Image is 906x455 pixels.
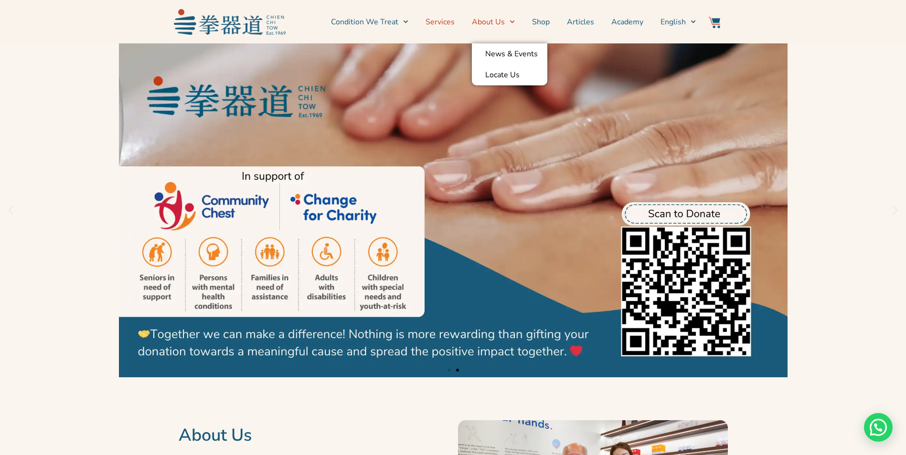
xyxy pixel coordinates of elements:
[567,10,594,34] a: Articles
[290,10,696,34] nav: Menu
[179,425,448,446] h2: About Us
[426,10,455,34] a: Services
[448,369,450,372] span: Go to slide 1
[532,10,550,34] a: Shop
[661,16,686,28] span: English
[709,17,720,28] img: Website Icon-03
[472,64,547,85] a: Locate Us
[611,10,643,34] a: Academy
[889,205,901,217] div: Next slide
[472,43,547,64] a: News & Events
[661,10,696,34] a: English
[5,205,17,217] div: Previous slide
[472,10,515,34] a: About Us
[331,10,408,34] a: Condition We Treat
[456,369,459,372] span: Go to slide 2
[472,43,547,85] ul: About Us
